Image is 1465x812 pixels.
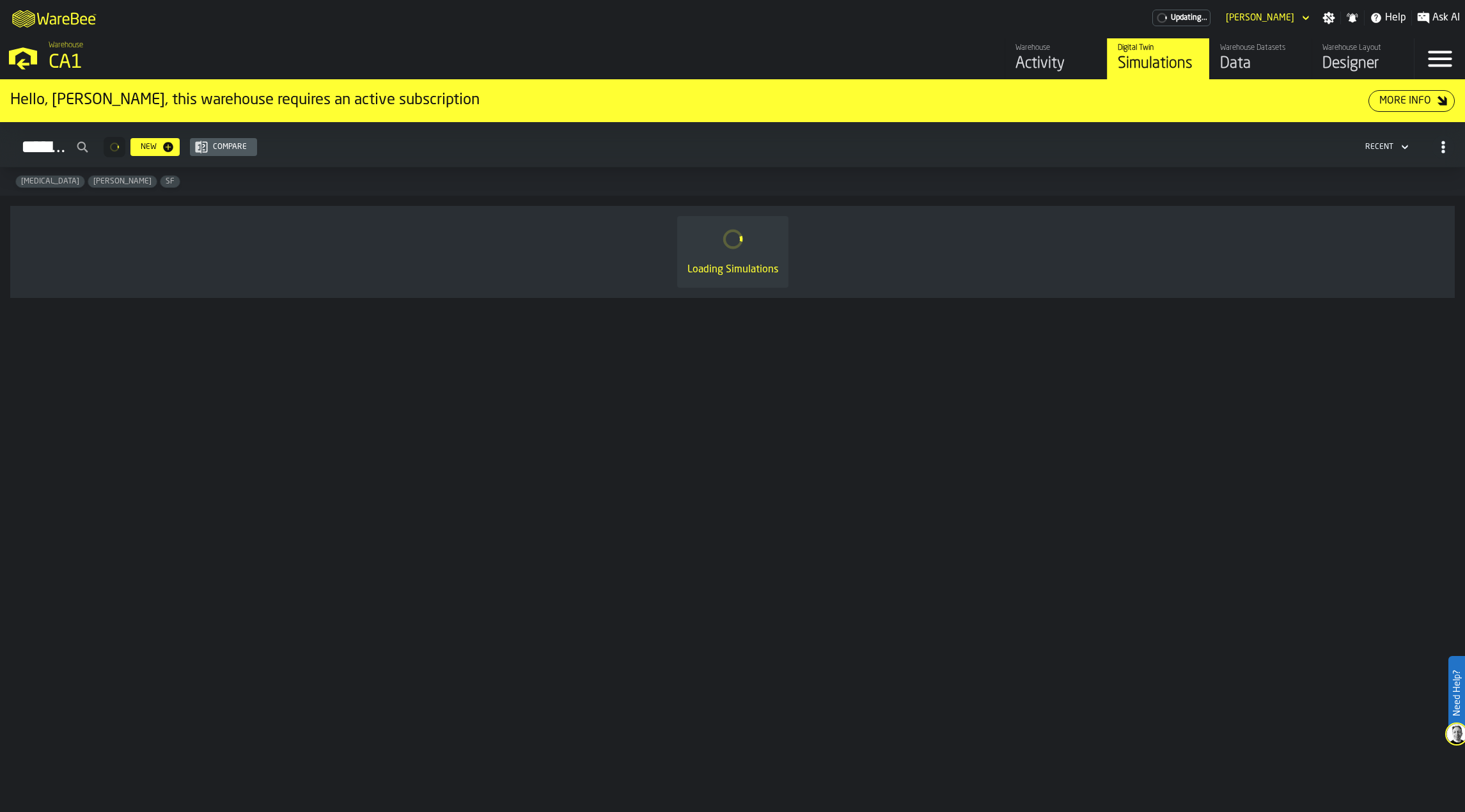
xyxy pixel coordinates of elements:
[1312,38,1414,79] a: link-to-/wh/i/76e2a128-1b54-4d66-80d4-05ae4c277723/designer
[1220,43,1301,52] div: Warehouse Datasets
[161,177,180,186] span: SF
[1322,43,1404,52] div: Warehouse Layout
[98,137,130,157] div: ButtonLoadMore-Loading...-Prev-First-Last
[1118,54,1199,74] div: Simulations
[1171,13,1207,22] span: Updating...
[10,206,1455,298] div: ItemListCard-
[1015,54,1097,74] div: Activity
[687,262,778,277] div: Loading Simulations
[1005,38,1107,79] a: link-to-/wh/i/76e2a128-1b54-4d66-80d4-05ae4c277723/feed/
[1118,43,1199,52] div: Digital Twin
[136,143,162,152] div: New
[208,143,252,152] div: Compare
[1385,10,1406,26] span: Help
[1374,93,1436,109] div: More Info
[1414,38,1465,79] label: button-toggle-Menu
[1432,10,1460,26] span: Ask AI
[88,177,157,186] span: Gregg
[1107,38,1209,79] a: link-to-/wh/i/76e2a128-1b54-4d66-80d4-05ae4c277723/simulations
[16,177,84,186] span: Enteral
[1341,12,1364,24] label: button-toggle-Notifications
[130,138,180,156] button: button-New
[1317,12,1340,24] label: button-toggle-Settings
[1322,54,1404,74] div: Designer
[1221,10,1312,26] div: DropdownMenuValue-Gregg Arment
[1360,139,1411,155] div: DropdownMenuValue-4
[1450,657,1464,729] label: Need Help?
[49,41,83,50] span: Warehouse
[1220,54,1301,74] div: Data
[1015,43,1097,52] div: Warehouse
[1412,10,1465,26] label: button-toggle-Ask AI
[1152,10,1210,26] a: link-to-/wh/i/76e2a128-1b54-4d66-80d4-05ae4c277723/pricing/
[1365,10,1411,26] label: button-toggle-Help
[1365,143,1393,152] div: DropdownMenuValue-4
[1152,10,1210,26] div: Menu Subscription
[190,138,257,156] button: button-Compare
[1209,38,1312,79] a: link-to-/wh/i/76e2a128-1b54-4d66-80d4-05ae4c277723/data
[1368,90,1455,112] button: button-More Info
[1226,13,1294,23] div: DropdownMenuValue-Gregg Arment
[10,90,1368,111] div: Hello, [PERSON_NAME], this warehouse requires an active subscription
[49,51,394,74] div: CA1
